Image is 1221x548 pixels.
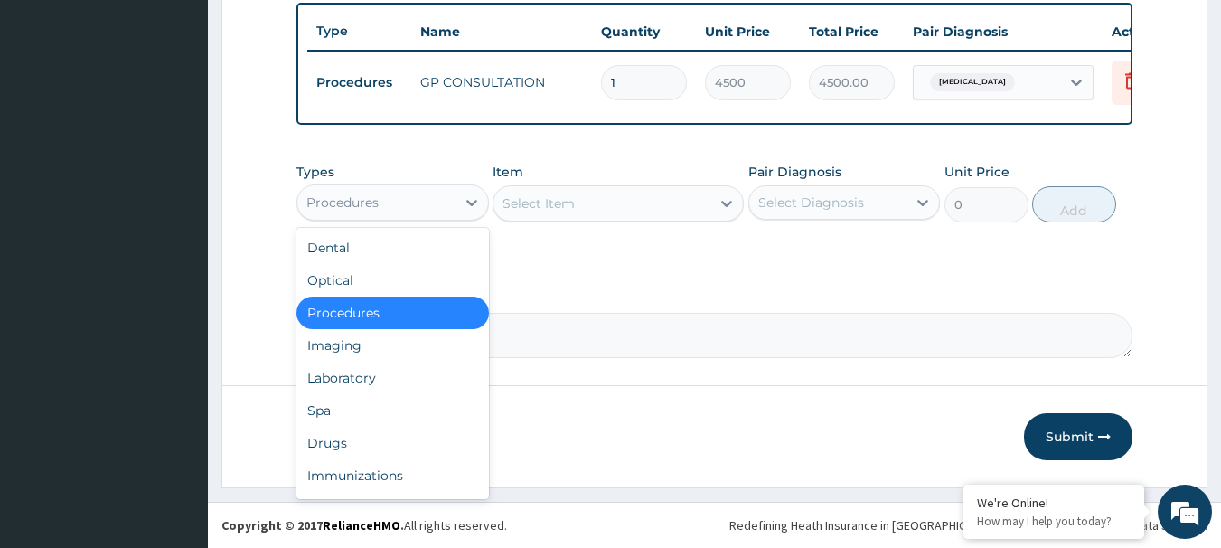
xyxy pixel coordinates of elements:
[296,165,334,180] label: Types
[296,231,489,264] div: Dental
[33,90,73,136] img: d_794563401_company_1708531726252_794563401
[94,101,304,125] div: Chat with us now
[296,459,489,492] div: Immunizations
[411,64,592,100] td: GP CONSULTATION
[105,161,249,344] span: We're online!
[930,73,1015,91] span: [MEDICAL_DATA]
[493,163,523,181] label: Item
[1103,14,1193,50] th: Actions
[296,394,489,427] div: Spa
[502,194,575,213] div: Select Item
[221,517,404,534] strong: Copyright © 2017 .
[977,514,1131,529] p: How may I help you today?
[296,492,489,524] div: Others
[306,194,379,212] div: Procedures
[800,14,904,50] th: Total Price
[758,194,864,212] div: Select Diagnosis
[1024,413,1132,460] button: Submit
[729,516,1207,534] div: Redefining Heath Insurance in [GEOGRAPHIC_DATA] using Telemedicine and Data Science!
[208,502,1221,548] footer: All rights reserved.
[296,288,1133,303] label: Comment
[592,14,696,50] th: Quantity
[9,360,344,423] textarea: Type your message and hit 'Enter'
[296,329,489,362] div: Imaging
[296,297,489,329] div: Procedures
[307,66,411,99] td: Procedures
[296,362,489,394] div: Laboratory
[411,14,592,50] th: Name
[944,163,1010,181] label: Unit Price
[977,495,1131,511] div: We're Online!
[904,14,1103,50] th: Pair Diagnosis
[296,427,489,459] div: Drugs
[323,517,400,534] a: RelianceHMO
[696,14,800,50] th: Unit Price
[296,9,340,52] div: Minimize live chat window
[296,264,489,297] div: Optical
[748,163,841,181] label: Pair Diagnosis
[1032,186,1116,222] button: Add
[307,14,411,48] th: Type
